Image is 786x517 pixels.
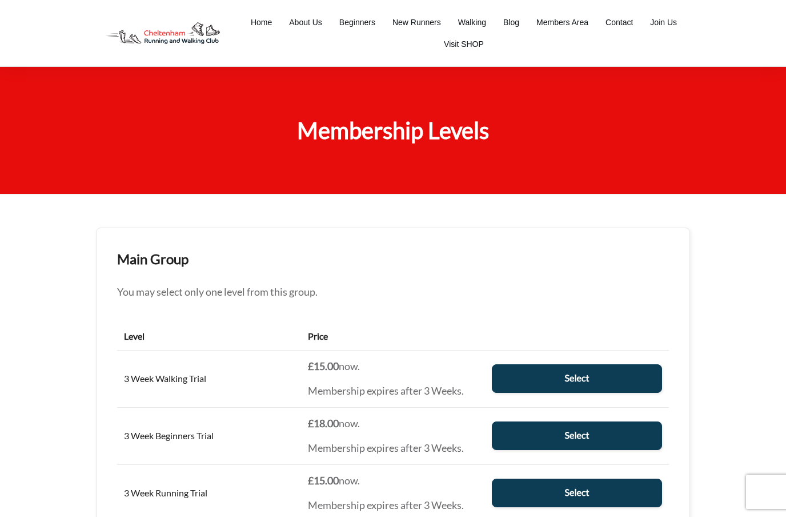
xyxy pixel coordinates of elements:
[536,14,588,30] a: Members Area
[96,14,229,53] img: Decathlon
[503,14,519,30] a: Blog
[308,496,478,515] p: Membership expires after 3 Weeks.
[308,382,478,400] p: Membership expires after 3 Weeks.
[650,14,677,30] a: Join Us
[308,439,478,458] p: Membership expires after 3 Weeks.
[297,117,489,144] span: Membership Levels
[605,14,633,30] a: Contact
[308,415,478,433] p: now.
[301,323,485,351] th: Price
[492,364,662,393] a: Select the 3 Week Walking Trial membership level
[444,36,484,52] a: Visit SHOP
[289,14,322,30] a: About Us
[308,474,339,487] strong: £15.00
[308,417,339,429] strong: £18.00
[308,360,339,372] strong: £15.00
[117,407,301,464] th: 3 Week Beginners Trial
[308,357,478,376] p: now.
[117,283,669,301] p: You may select only one level from this group.
[308,472,478,490] p: now.
[492,421,662,450] a: Select the 3 Week Beginners Trial membership level
[251,14,272,30] a: Home
[392,14,441,30] a: New Runners
[117,350,301,407] th: 3 Week Walking Trial
[458,14,486,30] a: Walking
[117,323,301,351] th: Level
[492,479,662,507] a: Select the 3 Week Running Trial membership level
[97,228,689,269] h2: Main Group
[339,14,375,30] a: Beginners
